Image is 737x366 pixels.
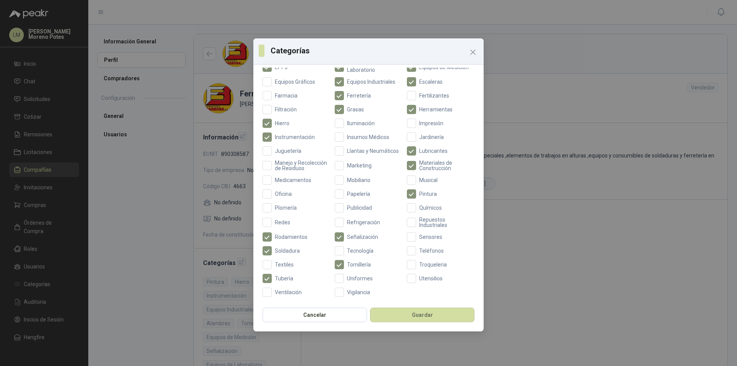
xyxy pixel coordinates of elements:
[416,276,446,281] span: Utensilios
[344,191,373,197] span: Papelería
[416,205,445,210] span: Químicos
[416,177,441,183] span: Musical
[344,134,392,140] span: Insumos Médicos
[344,79,398,84] span: Equipos Industriales
[416,107,456,112] span: Herramientas
[272,191,295,197] span: Oficina
[416,234,445,240] span: Sensores
[272,134,318,140] span: Instrumentación
[344,262,374,267] span: Tornillería
[272,148,304,154] span: Juguetería
[467,46,479,58] button: Close
[416,134,447,140] span: Jardinería
[272,65,291,70] span: EPPs
[272,107,300,112] span: Filtración
[416,160,474,171] span: Materiales de Construcción
[344,276,376,281] span: Uniformes
[272,177,314,183] span: Medicamentos
[344,93,374,98] span: Ferretería
[272,160,330,171] span: Manejo y Recolección de Residuos
[344,107,367,112] span: Grasas
[344,62,402,73] span: Equipos de Laboratorio
[344,205,375,210] span: Publicidad
[416,65,472,70] span: Equipos de Medición
[416,148,451,154] span: Lubricantes
[344,163,375,168] span: Marketing
[344,234,381,240] span: Señalización
[272,262,297,267] span: Textiles
[271,45,478,56] h3: Categorías
[416,79,446,84] span: Escaleras
[416,262,450,267] span: Troqueleria
[344,290,373,295] span: Vigilancia
[416,121,446,126] span: Impresión
[416,191,440,197] span: Pintura
[370,308,474,322] button: Guardar
[272,248,303,253] span: Soldadura
[272,121,292,126] span: Hierro
[344,177,373,183] span: Mobiliario
[272,220,293,225] span: Redes
[272,79,318,84] span: Equipos Gráficos
[272,290,305,295] span: Ventilación
[416,248,447,253] span: Teléfonos
[416,217,474,228] span: Repuestos Industriales
[272,93,301,98] span: Farmacia
[344,248,377,253] span: Tecnología
[263,308,367,322] button: Cancelar
[344,148,402,154] span: Llantas y Neumáticos
[344,121,378,126] span: Iluminación
[344,220,383,225] span: Refrigeración
[272,205,300,210] span: Plomería
[272,234,311,240] span: Rodamientos
[416,93,452,98] span: Fertilizantes
[272,276,296,281] span: Tubería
